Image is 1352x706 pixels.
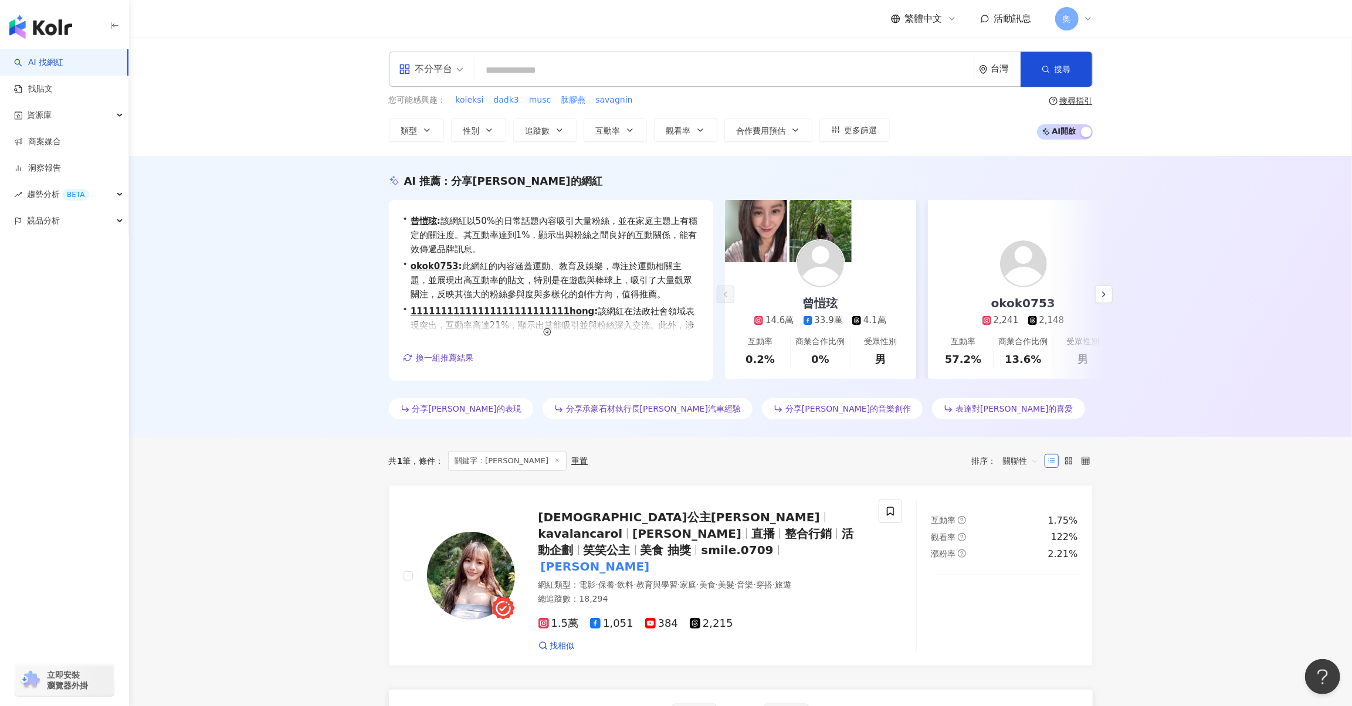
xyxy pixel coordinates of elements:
span: 關聯性 [1003,452,1038,470]
span: 搜尋 [1055,65,1071,74]
span: 1.5萬 [538,617,579,630]
a: 11111111111111111111111111hong [411,306,595,317]
div: 受眾性別 [864,336,897,348]
span: environment [979,65,988,74]
div: 商業合作比例 [795,336,845,348]
div: 搜尋指引 [1060,96,1093,106]
button: 換一組推薦結果 [403,349,475,366]
span: 該網紅以50%的日常話題內容吸引大量粉絲，並在家庭主題上有穩定的關注度。其互動率達到1%，顯示出與粉絲之間良好的互動關係，能有效傳遞品牌訊息。 [411,214,699,256]
span: 笑笑公主 [584,543,631,557]
div: 互動率 [951,336,975,348]
span: 飲料 [617,580,633,589]
button: 搜尋 [1021,52,1092,87]
span: 類型 [401,126,418,135]
a: 曾愷玹 [411,216,437,226]
span: · [677,580,680,589]
button: koleksi [455,94,484,107]
img: post-image [789,200,852,262]
a: KOL Avatar[DEMOGRAPHIC_DATA]公主[PERSON_NAME]kavalancarol[PERSON_NAME]直播整合行銷活動企劃笑笑公主美食 抽獎smile.0709... [389,485,1093,666]
div: 台灣 [991,64,1021,74]
span: 立即安裝 瀏覽器外掛 [47,670,88,691]
img: post-image [725,200,787,262]
span: · [734,580,737,589]
span: 追蹤數 [526,126,550,135]
span: 趨勢分析 [27,181,89,208]
a: okok07532,2412,148互動率57.2%商業合作比例13.6%受眾性別男 [928,262,1119,379]
img: post-image [981,589,1028,637]
span: question-circle [958,516,966,524]
span: 活動訊息 [994,13,1032,24]
a: okok0753 [411,261,459,271]
span: 分享[PERSON_NAME]的網紅 [451,175,602,187]
div: 13.6% [1005,352,1041,366]
div: 0% [811,352,829,366]
span: 肽膠燕 [561,94,585,106]
div: BETA [62,189,89,201]
img: KOL Avatar [1000,240,1047,287]
span: 更多篩選 [845,125,877,135]
div: • [403,214,699,256]
a: 商案媒合 [14,136,61,148]
span: 該網紅在法政社會領域表現突出，互動率高達21%，顯示出其能吸引並與粉絲深入交流。此外，涉獵多樣的主題，以及感謝[PERSON_NAME]的表達，展現出良好的社交影響力，值得推薦。 [411,304,699,361]
a: 洞察報告 [14,162,61,174]
span: savagnin [595,94,632,106]
img: KOL Avatar [427,532,515,620]
span: : [437,216,440,226]
div: 總追蹤數 ： 18,294 [538,593,865,605]
span: question-circle [958,549,966,558]
button: savagnin [595,94,633,107]
div: 0.2% [746,352,775,366]
span: 漲粉率 [931,549,955,558]
span: 找相似 [550,640,575,652]
div: • [403,304,699,361]
div: 商業合作比例 [998,336,1048,348]
div: AI 推薦 ： [404,174,602,188]
a: 找貼文 [14,83,53,95]
a: 找相似 [538,640,575,652]
button: 類型 [389,118,444,142]
span: 奧 [1063,12,1071,25]
div: 14.6萬 [765,314,794,327]
iframe: Help Scout Beacon - Open [1305,659,1340,694]
span: · [772,580,775,589]
div: 重置 [571,456,588,466]
span: · [633,580,636,589]
div: 受眾性別 [1067,336,1100,348]
span: 旅遊 [775,580,792,589]
div: 排序： [972,452,1045,470]
span: smile.0709 [701,543,773,557]
span: koleksi [456,94,484,106]
span: question-circle [958,533,966,541]
span: 互動率 [596,126,621,135]
span: 直播 [751,527,775,541]
button: 觀看率 [654,118,717,142]
button: dadk3 [493,94,519,107]
div: 不分平台 [399,60,453,79]
span: 表達對[PERSON_NAME]的喜愛 [955,404,1073,413]
mark: [PERSON_NAME] [538,557,652,576]
span: 關鍵字：[PERSON_NAME] [448,451,567,471]
span: 保養 [598,580,615,589]
span: [DEMOGRAPHIC_DATA]公主[PERSON_NAME] [538,510,820,524]
span: · [696,580,699,589]
span: 分享[PERSON_NAME]的表現 [412,404,521,413]
span: 繁體中文 [905,12,943,25]
a: chrome extension立即安裝 瀏覽器外掛 [15,664,114,696]
span: 分享承豪石材執行長[PERSON_NAME]汽車經驗 [566,404,741,413]
span: 美食 [699,580,716,589]
span: 互動率 [931,515,955,525]
span: 條件 ： [411,456,443,466]
div: 4.1萬 [863,314,886,327]
span: : [595,306,598,317]
a: searchAI 找網紅 [14,57,63,69]
span: 1 [397,456,403,466]
span: dadk3 [493,94,519,106]
span: · [754,580,756,589]
img: chrome extension [19,671,42,690]
img: KOL Avatar [797,240,844,287]
div: 33.9萬 [815,314,843,327]
span: 換一組推薦結果 [416,353,474,362]
button: 合作費用預估 [724,118,812,142]
div: 互動率 [748,336,772,348]
span: kavalancarol [538,527,623,541]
